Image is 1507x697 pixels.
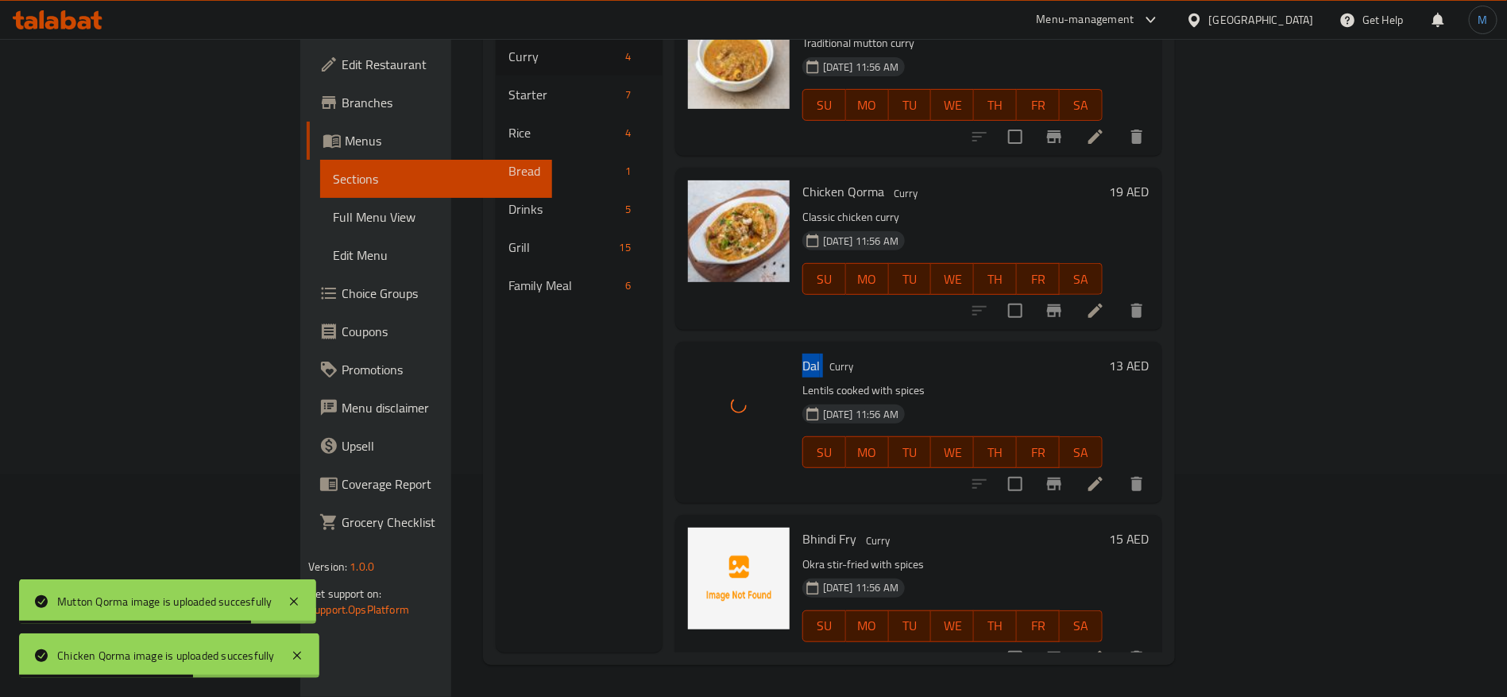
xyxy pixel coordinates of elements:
span: Drinks [508,199,619,219]
a: Branches [307,83,552,122]
span: Starter [508,85,619,104]
button: SA [1060,610,1103,642]
span: 15 [613,240,637,255]
button: FR [1017,263,1060,295]
a: Choice Groups [307,274,552,312]
img: Mutton Qorma [688,7,790,109]
span: 4 [619,126,637,141]
div: Drinks5 [496,190,663,228]
span: Coverage Report [342,474,539,494]
button: SU [802,436,846,468]
button: TH [974,263,1017,295]
span: TH [980,614,1010,637]
span: Grocery Checklist [342,513,539,532]
span: TH [980,268,1010,291]
button: WE [931,263,974,295]
span: TU [895,268,925,291]
button: Branch-specific-item [1035,118,1073,156]
button: SA [1060,436,1103,468]
div: items [619,123,637,142]
button: SU [802,610,846,642]
span: FR [1023,441,1053,464]
div: Starter7 [496,76,663,114]
div: Menu-management [1037,10,1134,29]
span: TH [980,441,1010,464]
span: Bread [508,161,619,180]
button: delete [1118,639,1156,677]
a: Full Menu View [320,198,552,236]
div: Family Meal6 [496,266,663,304]
span: SU [810,268,840,291]
span: Curry [860,532,896,550]
span: SA [1066,268,1096,291]
span: Choice Groups [342,284,539,303]
span: FR [1023,614,1053,637]
a: Edit menu item [1086,474,1105,494]
button: TH [974,436,1017,468]
div: Curry [823,358,860,377]
span: Select to update [999,120,1032,153]
span: Chicken Qorma [802,180,884,203]
div: items [613,238,637,257]
p: Classic chicken curry [802,207,1103,227]
a: Edit menu item [1086,127,1105,146]
button: delete [1118,292,1156,330]
span: 1 [619,164,637,179]
span: TU [895,94,925,117]
button: MO [846,89,889,121]
span: Curry [508,47,619,66]
div: Chicken Qorma image is uploaded succesfully [57,647,275,664]
div: items [619,85,637,104]
button: Branch-specific-item [1035,639,1073,677]
a: Support.OpsPlatform [308,599,409,620]
a: Edit Menu [320,236,552,274]
button: MO [846,263,889,295]
div: Grill15 [496,228,663,266]
span: SU [810,441,840,464]
span: Branches [342,93,539,112]
span: WE [937,268,968,291]
a: Edit menu item [1086,649,1105,668]
span: Upsell [342,436,539,455]
a: Sections [320,160,552,198]
span: 1.0.0 [350,556,374,577]
h6: 19 AED [1109,180,1150,203]
span: Curry [887,184,924,203]
button: delete [1118,465,1156,503]
span: 6 [619,278,637,293]
span: WE [937,441,968,464]
div: Rice4 [496,114,663,152]
a: Coverage Report [307,465,552,503]
h6: 15 AED [1109,528,1150,550]
button: MO [846,610,889,642]
button: FR [1017,436,1060,468]
div: items [619,47,637,66]
button: SA [1060,263,1103,295]
button: TU [889,263,932,295]
span: WE [937,614,968,637]
span: MO [852,441,883,464]
h6: 13 AED [1109,354,1150,377]
button: Branch-specific-item [1035,292,1073,330]
div: Curry [860,531,896,550]
span: TH [980,94,1010,117]
span: [DATE] 11:56 AM [817,580,905,595]
span: Rice [508,123,619,142]
a: Grocery Checklist [307,503,552,541]
button: delete [1118,118,1156,156]
span: Menus [345,131,539,150]
span: Edit Menu [333,246,539,265]
span: Family Meal [508,276,619,295]
span: FR [1023,268,1053,291]
a: Edit Restaurant [307,45,552,83]
a: Menus [307,122,552,160]
span: SA [1066,441,1096,464]
img: Chicken Qorma [688,180,790,282]
button: SU [802,263,846,295]
span: Coupons [342,322,539,341]
span: SU [810,94,840,117]
button: SU [802,89,846,121]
